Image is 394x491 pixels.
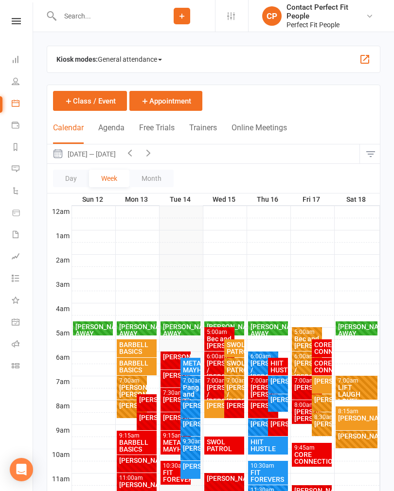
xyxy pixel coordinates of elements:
div: 5:00am [206,329,233,335]
a: Calendar [12,93,34,115]
span: General attendance [98,52,162,67]
div: 7:30am [162,390,189,396]
div: [PERSON_NAME] [119,402,145,409]
div: [PERSON_NAME] [270,396,286,403]
th: Thu 16 [247,193,290,206]
div: 6:00am [294,353,321,360]
div: LIFT LAUGH LOVE! [338,384,376,404]
div: [PERSON_NAME] [270,378,286,385]
div: [PERSON_NAME] [162,353,189,360]
div: Bec and [PERSON_NAME] [206,335,233,349]
span: [PERSON_NAME] AWAY [207,323,259,337]
div: CORE CONNECTION [294,451,330,465]
div: 7:00am [294,378,321,384]
div: 6:00am [206,353,233,360]
div: 7:00am [119,378,145,384]
div: [PERSON_NAME] / [PERSON_NAME] [206,384,233,404]
div: CORE CONNECTION [314,360,330,373]
button: Online Meetings [232,123,287,144]
a: Product Sales [12,203,34,225]
a: Payments [12,115,34,137]
div: [PERSON_NAME] [182,463,198,470]
th: 3am [47,279,72,291]
div: [PERSON_NAME] [226,402,242,409]
th: Sat 18 [334,193,380,206]
th: 8am [47,400,72,412]
div: 7:00am [338,378,376,384]
div: [PERSON_NAME] [182,445,198,452]
div: [PERSON_NAME] [250,402,277,409]
div: [PERSON_NAME] [338,433,376,439]
div: 9:15am [119,433,155,439]
div: [PERSON_NAME]/ [PERSON_NAME] [250,384,277,398]
button: Free Trials [139,123,175,144]
th: Mon 13 [115,193,159,206]
div: [PERSON_NAME] [314,396,330,403]
div: [PERSON_NAME] [338,415,376,421]
div: METABOLIC MAYHEM [162,439,189,453]
div: [PERSON_NAME] / [PERSON_NAME] [226,384,242,404]
th: 5am [47,327,72,339]
a: People [12,71,34,93]
div: 10:30am [250,463,287,469]
div: HIIT HUSTLE [270,360,286,373]
th: 9am [47,424,72,437]
div: [PERSON_NAME] [119,481,155,488]
div: Perfect Fit People [287,20,366,29]
div: 6:00am [250,353,277,360]
span: [PERSON_NAME] AWAY [338,323,390,337]
th: 10am [47,449,72,461]
div: Pang and Tita [182,384,198,404]
th: 7am [47,376,72,388]
button: Class / Event [53,91,127,111]
button: Calendar [53,123,84,144]
div: 11:00am [119,475,155,481]
div: [PERSON_NAME] [139,414,155,421]
div: 7:00am [226,378,242,384]
div: [PERSON_NAME] [139,396,155,403]
div: [PERSON_NAME]/ [PERSON_NAME] [294,408,321,422]
div: BARBELL BASICS [119,341,155,355]
div: FIT FOREVERS [162,469,189,483]
div: CP [262,6,282,26]
th: 1am [47,230,72,242]
div: [PERSON_NAME] [162,396,189,403]
div: [PERSON_NAME] [250,421,277,427]
div: FIT FOREVERS [250,469,287,483]
div: 8:00am [294,402,321,408]
a: Assessments [12,246,34,268]
th: 2am [47,254,72,266]
th: Fri 17 [290,193,334,206]
div: [PERSON_NAME] [182,421,198,427]
button: [DATE] — [DATE] [47,144,121,163]
button: Day [53,170,89,187]
button: Appointment [129,91,202,111]
button: Trainers [189,123,217,144]
div: [PERSON_NAME] [162,414,189,421]
button: Week [89,170,129,187]
div: Open Intercom Messenger [10,458,33,481]
div: METABOLIC MAYHEM [182,360,198,373]
div: Bec and [PERSON_NAME] [294,335,321,349]
th: 12am [47,206,72,218]
div: SWOL PATROL [226,341,242,355]
div: [PERSON_NAME] [206,402,233,409]
div: CORE CONNECTION [314,341,330,355]
a: Class kiosk mode [12,356,34,378]
div: 7:00am [250,378,277,384]
span: [PERSON_NAME] AWAY [75,323,127,337]
div: [PERSON_NAME] [206,475,243,482]
div: 7:00am [182,378,198,384]
a: Reports [12,137,34,159]
a: Roll call kiosk mode [12,334,34,356]
div: Contact Perfect Fit People [287,3,366,20]
div: HIIT HUSTLE [250,438,287,452]
a: What's New [12,290,34,312]
span: [PERSON_NAME] AWAY [251,323,303,337]
button: Month [129,170,174,187]
div: [PERSON_NAME]/ [PERSON_NAME] [119,384,145,398]
div: 9:45am [294,445,330,451]
div: [PERSON_NAME] [294,384,321,391]
div: [PERSON_NAME] / [PERSON_NAME] [206,360,233,380]
strong: Kiosk modes: [56,55,98,63]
